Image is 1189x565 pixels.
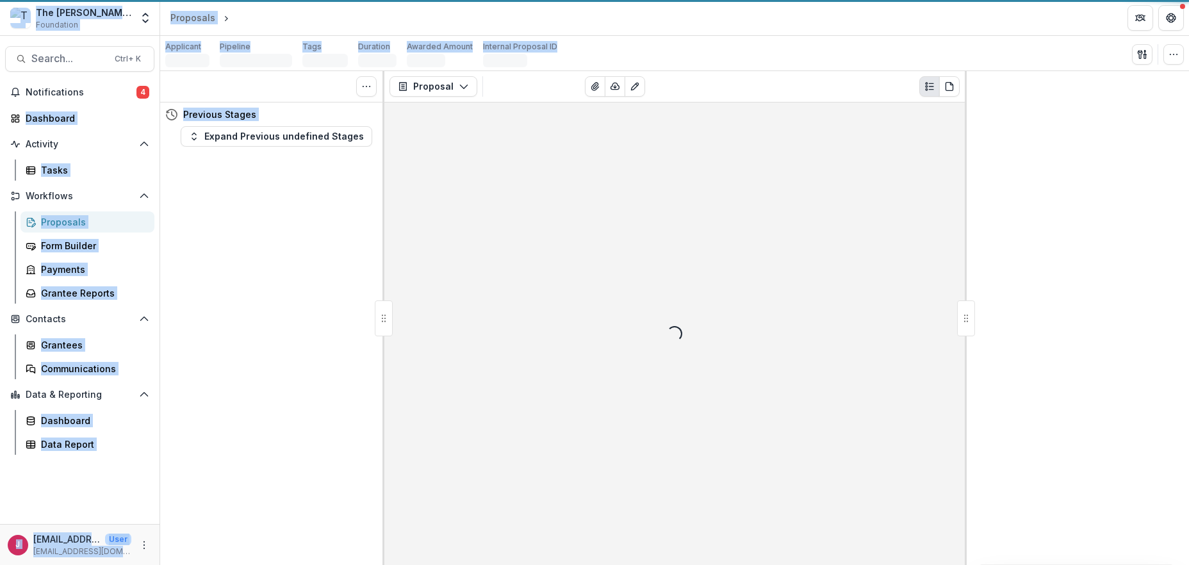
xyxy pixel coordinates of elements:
span: Search... [31,53,107,65]
a: Proposals [20,211,154,233]
p: [EMAIL_ADDRESS][DOMAIN_NAME] [33,532,100,546]
a: Grantees [20,334,154,356]
span: Data & Reporting [26,389,134,400]
button: Open Activity [5,134,154,154]
button: Edit as form [625,76,645,97]
a: Proposals [165,8,220,27]
a: Communications [20,358,154,379]
p: Internal Proposal ID [483,41,557,53]
span: Foundation [36,19,78,31]
button: Expand Previous undefined Stages [181,126,372,147]
a: Payments [20,259,154,280]
button: Proposal [389,76,477,97]
button: Open Contacts [5,309,154,329]
div: Grantees [41,338,144,352]
button: Open entity switcher [136,5,154,31]
a: Data Report [20,434,154,455]
a: Form Builder [20,235,154,256]
div: The [PERSON_NAME] Foundation [36,6,131,19]
button: Plaintext view [919,76,940,97]
span: Contacts [26,314,134,325]
a: Grantee Reports [20,282,154,304]
a: Dashboard [5,108,154,129]
button: Partners [1127,5,1153,31]
div: Dashboard [41,414,144,427]
div: Communications [41,362,144,375]
p: Pipeline [220,41,250,53]
button: More [136,537,152,553]
button: PDF view [939,76,960,97]
div: Ctrl + K [112,52,143,66]
div: Proposals [41,215,144,229]
button: Search... [5,46,154,72]
button: Open Workflows [5,186,154,206]
div: Proposals [170,11,215,24]
nav: breadcrumb [165,8,286,27]
div: jcline@bolickfoundation.org [16,541,20,549]
div: Dashboard [26,111,144,125]
button: Open Data & Reporting [5,384,154,405]
span: Workflows [26,191,134,202]
div: Form Builder [41,239,144,252]
p: User [105,534,131,545]
button: Toggle View Cancelled Tasks [356,76,377,97]
p: [EMAIL_ADDRESS][DOMAIN_NAME] [33,546,131,557]
img: The Bolick Foundation [10,8,31,28]
p: Duration [358,41,390,53]
button: Notifications4 [5,82,154,102]
span: Activity [26,139,134,150]
div: Grantee Reports [41,286,144,300]
a: Dashboard [20,410,154,431]
p: Awarded Amount [407,41,473,53]
button: View Attached Files [585,76,605,97]
div: Tasks [41,163,144,177]
a: Tasks [20,160,154,181]
span: 4 [136,86,149,99]
h4: Previous Stages [183,108,256,121]
p: Applicant [165,41,201,53]
div: Payments [41,263,144,276]
p: Tags [302,41,322,53]
button: Get Help [1158,5,1184,31]
div: Data Report [41,438,144,451]
span: Notifications [26,87,136,98]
